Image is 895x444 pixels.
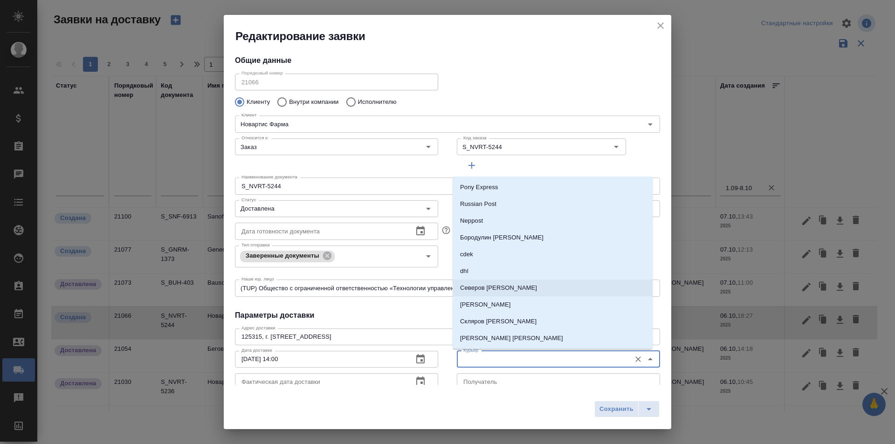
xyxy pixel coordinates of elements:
[240,251,335,262] div: Заверенные документы
[460,283,537,293] p: Северов [PERSON_NAME]
[240,252,325,259] span: Заверенные документы
[422,202,435,215] button: Open
[594,401,660,417] div: split button
[460,266,468,276] p: dhl
[440,224,452,236] button: Если заполнить эту дату, автоматически создастся заявка, чтобы забрать готовые документы
[654,19,668,33] button: close
[247,97,270,107] p: Клиенту
[460,183,498,192] p: Pony Express
[460,334,563,343] p: [PERSON_NAME] [PERSON_NAME]
[460,317,537,326] p: Скляров [PERSON_NAME]
[235,310,660,321] h4: Параметры доставки
[289,97,338,107] p: Внутри компании
[422,250,435,263] button: Open
[610,140,623,153] button: Open
[599,404,633,415] span: Сохранить
[235,55,660,66] h4: Общие данные
[460,233,544,242] p: Бородулин [PERSON_NAME]
[594,401,639,417] button: Сохранить
[422,140,435,153] button: Open
[457,157,487,174] button: Добавить
[460,250,473,259] p: cdek
[644,353,657,366] button: Close
[460,300,511,309] p: [PERSON_NAME]
[358,97,397,107] p: Исполнителю
[460,216,483,225] p: Neppost
[644,118,657,131] button: Open
[235,29,671,44] h2: Редактирование заявки
[241,333,654,340] textarea: 125315, г. [STREET_ADDRESS]
[632,353,645,366] button: Очистить
[460,199,496,209] p: Russian Post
